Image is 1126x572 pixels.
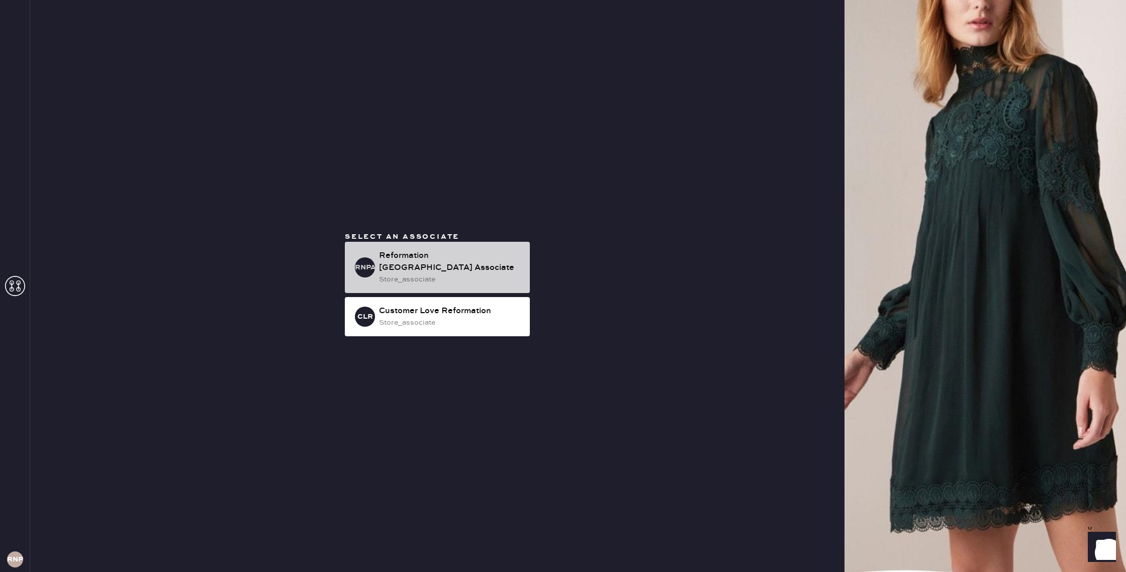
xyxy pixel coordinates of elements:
iframe: Front Chat [1078,527,1121,570]
h3: RNP [7,556,23,563]
div: Reformation [GEOGRAPHIC_DATA] Associate [379,250,522,274]
div: store_associate [379,274,522,285]
span: Select an associate [345,232,459,241]
h3: RNPA [355,264,375,271]
h3: CLR [357,313,373,320]
div: Customer Love Reformation [379,305,522,317]
div: store_associate [379,317,522,328]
